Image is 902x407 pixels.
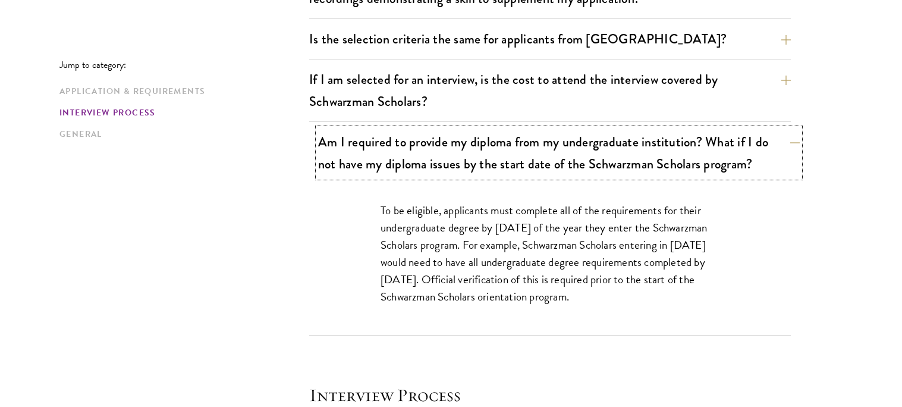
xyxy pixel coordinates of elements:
[59,60,309,70] p: Jump to category:
[309,66,791,115] button: If I am selected for an interview, is the cost to attend the interview covered by Schwarzman Scho...
[309,26,791,52] button: Is the selection criteria the same for applicants from [GEOGRAPHIC_DATA]?
[381,202,719,305] p: To be eligible, applicants must complete all of the requirements for their undergraduate degree b...
[318,129,800,177] button: Am I required to provide my diploma from my undergraduate institution? What if I do not have my d...
[59,85,302,98] a: Application & Requirements
[59,128,302,140] a: General
[309,383,791,407] h4: Interview Process
[59,107,302,119] a: Interview Process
